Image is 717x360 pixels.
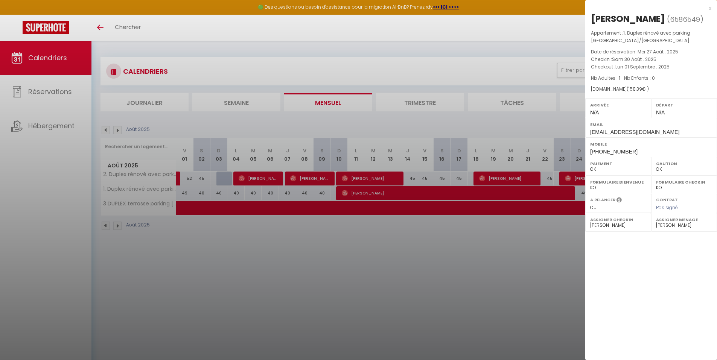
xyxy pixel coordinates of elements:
span: [EMAIL_ADDRESS][DOMAIN_NAME] [590,129,679,135]
span: 6586549 [670,15,700,24]
p: Checkout : [591,63,711,71]
label: Assigner Menage [656,216,712,223]
span: Nb Enfants : 0 [624,75,655,81]
span: N/A [656,109,665,115]
span: Nb Adultes : 1 - [591,75,655,81]
p: Date de réservation : [591,48,711,56]
label: Assigner Checkin [590,216,646,223]
span: Lun 01 Septembre . 2025 [615,64,670,70]
label: Email [590,121,712,128]
span: ( € ) [627,86,649,92]
span: 158.39 [629,86,642,92]
label: Départ [656,101,712,109]
p: Checkin : [591,56,711,63]
span: ( ) [667,14,703,24]
span: Mer 27 Août . 2025 [638,49,678,55]
span: N/A [590,109,599,115]
i: Sélectionner OUI si vous souhaiter envoyer les séquences de messages post-checkout [617,197,622,205]
div: [PERSON_NAME] [591,13,665,25]
label: Contrat [656,197,678,202]
label: Arrivée [590,101,646,109]
span: Pas signé [656,204,678,211]
span: Sam 30 Août . 2025 [612,56,656,62]
label: Formulaire Checkin [656,178,712,186]
span: 1. Duplex rénové avec parking-[GEOGRAPHIC_DATA]/[GEOGRAPHIC_DATA] [591,30,693,44]
label: Paiement [590,160,646,167]
label: A relancer [590,197,615,203]
span: [PHONE_NUMBER] [590,149,638,155]
div: x [585,4,711,13]
label: Mobile [590,140,712,148]
div: [DOMAIN_NAME] [591,86,711,93]
label: Caution [656,160,712,167]
p: Appartement : [591,29,711,44]
label: Formulaire Bienvenue [590,178,646,186]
